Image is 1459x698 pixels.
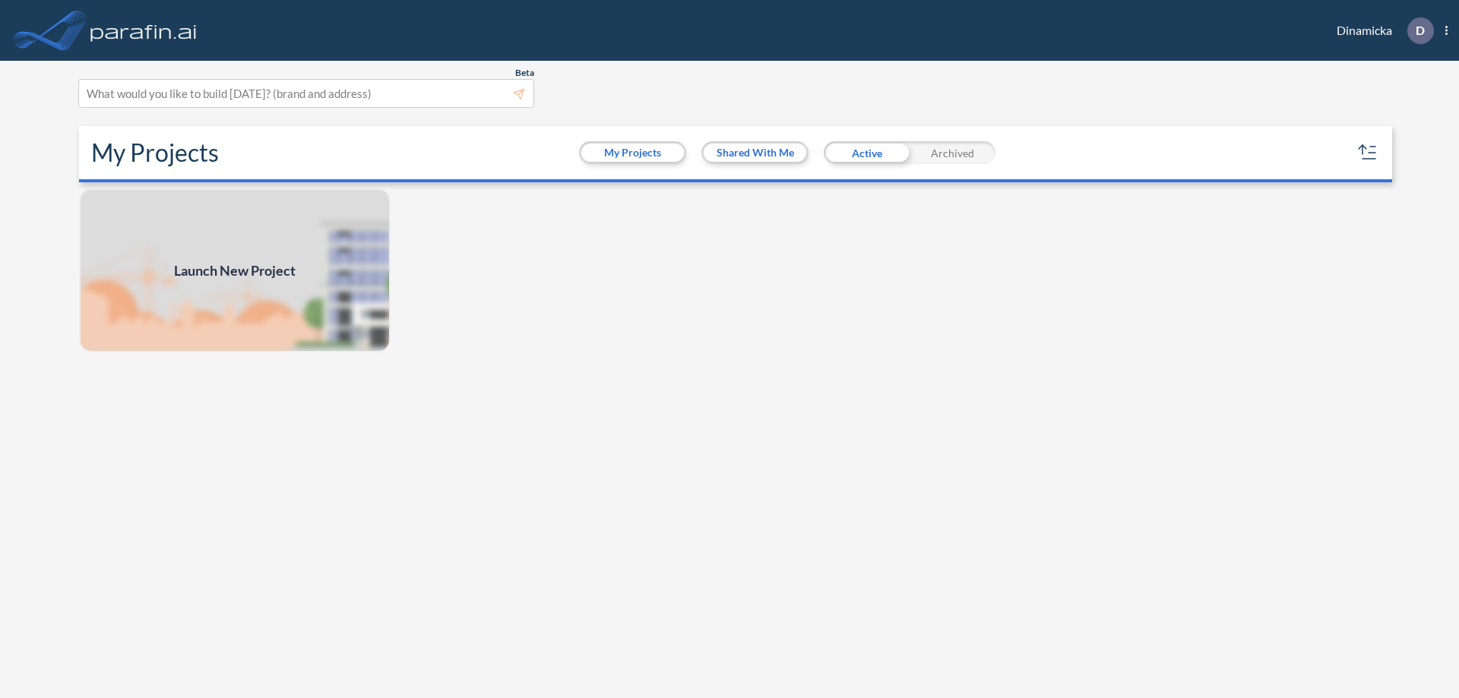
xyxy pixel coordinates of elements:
[1356,141,1380,165] button: sort
[704,144,806,162] button: Shared With Me
[174,261,296,281] span: Launch New Project
[87,15,200,46] img: logo
[1416,24,1425,37] p: D
[91,138,219,167] h2: My Projects
[581,144,684,162] button: My Projects
[910,141,995,164] div: Archived
[1314,17,1448,44] div: Dinamicka
[515,67,534,79] span: Beta
[79,188,391,352] a: Launch New Project
[824,141,910,164] div: Active
[79,188,391,352] img: add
